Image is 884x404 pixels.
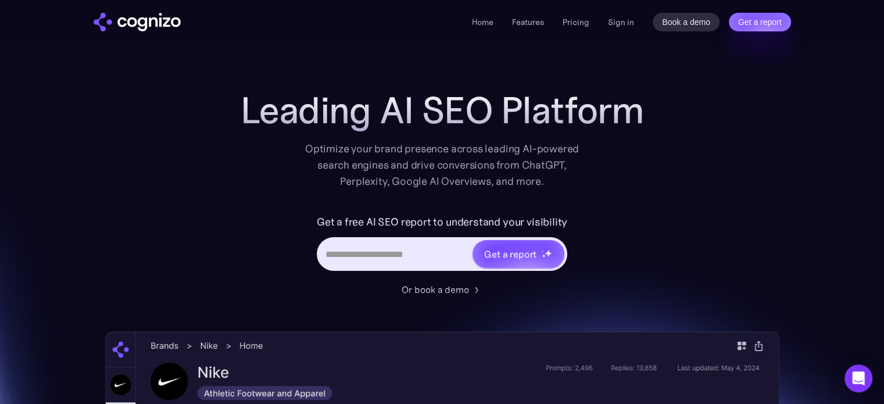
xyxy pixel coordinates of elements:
[241,90,644,131] h1: Leading AI SEO Platform
[299,141,585,190] div: Optimize your brand presence across leading AI-powered search engines and drive conversions from ...
[653,13,720,31] a: Book a demo
[317,213,567,231] label: Get a free AI SEO report to understand your visibility
[94,13,181,31] a: home
[402,283,483,296] a: Or book a demo
[472,17,493,27] a: Home
[94,13,181,31] img: cognizo logo
[512,17,544,27] a: Features
[484,247,536,261] div: Get a report
[844,364,872,392] div: Open Intercom Messenger
[317,213,567,277] form: Hero URL Input Form
[563,17,589,27] a: Pricing
[542,250,543,252] img: star
[542,254,546,258] img: star
[402,283,469,296] div: Or book a demo
[545,249,552,257] img: star
[729,13,791,31] a: Get a report
[608,15,634,29] a: Sign in
[471,239,566,269] a: Get a reportstarstarstar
